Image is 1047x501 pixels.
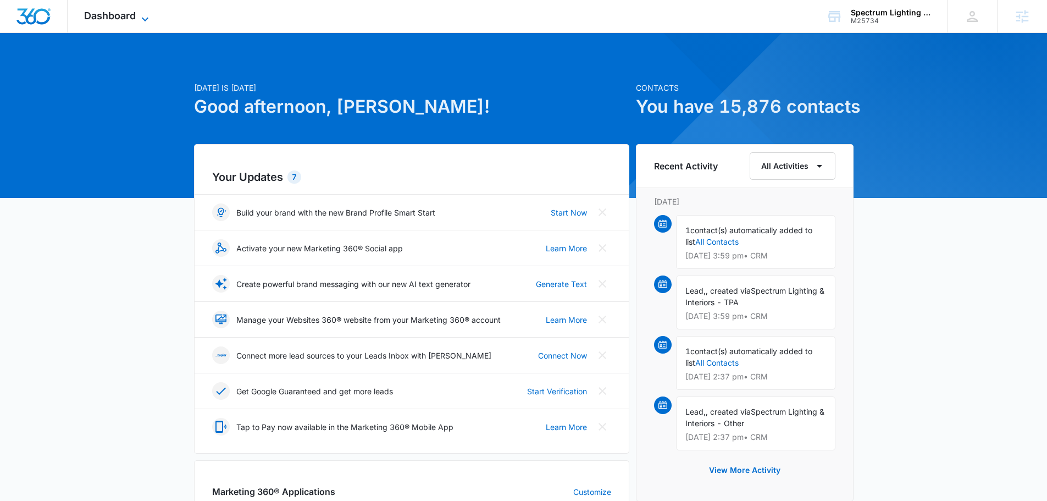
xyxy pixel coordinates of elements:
button: All Activities [750,152,835,180]
a: All Contacts [695,237,739,246]
span: 1 [685,225,690,235]
a: Learn More [546,421,587,433]
p: [DATE] 2:37 pm • CRM [685,433,826,441]
button: Close [594,346,611,364]
a: Start Verification [527,386,587,397]
button: Close [594,239,611,257]
p: Get Google Guaranteed and get more leads [236,386,393,397]
button: Close [594,418,611,436]
p: Manage your Websites 360® website from your Marketing 360® account [236,314,501,326]
p: [DATE] 3:59 pm • CRM [685,252,826,260]
button: View More Activity [698,457,791,483]
button: Close [594,203,611,221]
h1: You have 15,876 contacts [636,93,854,120]
button: Close [594,311,611,328]
button: Close [594,275,611,293]
a: Generate Text [536,278,587,290]
p: [DATE] 2:37 pm • CRM [685,373,826,381]
span: 1 [685,346,690,356]
p: Connect more lead sources to your Leads Inbox with [PERSON_NAME] [236,350,491,361]
p: Create powerful brand messaging with our new AI text generator [236,278,470,290]
p: Activate your new Marketing 360® Social app [236,243,403,254]
span: , created via [706,407,751,416]
p: Contacts [636,82,854,93]
p: Build your brand with the new Brand Profile Smart Start [236,207,435,218]
span: Lead, [685,407,706,416]
div: 7 [287,170,301,184]
h2: Your Updates [212,169,611,185]
button: Close [594,382,611,400]
p: [DATE] [654,196,835,207]
p: Tap to Pay now available in the Marketing 360® Mobile App [236,421,453,433]
div: account name [851,8,931,17]
p: [DATE] is [DATE] [194,82,629,93]
a: Learn More [546,314,587,326]
a: Connect Now [538,350,587,361]
h2: Marketing 360® Applications [212,485,335,498]
span: contact(s) automatically added to list [685,225,812,246]
h1: Good afternoon, [PERSON_NAME]! [194,93,629,120]
a: Customize [573,486,611,498]
a: Learn More [546,243,587,254]
span: , created via [706,286,751,295]
p: [DATE] 3:59 pm • CRM [685,312,826,320]
span: Lead, [685,286,706,295]
h6: Recent Activity [654,159,718,173]
span: Spectrum Lighting & Interiors - TPA [685,286,824,307]
a: All Contacts [695,358,739,367]
span: Spectrum Lighting & Interiors - Other [685,407,824,428]
span: Dashboard [84,10,136,21]
span: contact(s) automatically added to list [685,346,812,367]
a: Start Now [551,207,587,218]
div: account id [851,17,931,25]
